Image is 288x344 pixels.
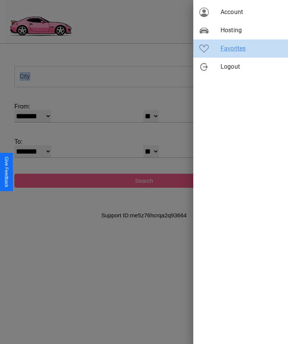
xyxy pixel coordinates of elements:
[221,26,282,35] span: Hosting
[193,39,288,58] div: Favorites
[193,21,288,39] div: Hosting
[221,44,282,53] span: Favorites
[193,58,288,76] div: Logout
[193,3,288,21] div: Account
[221,8,282,17] span: Account
[221,62,282,71] span: Logout
[4,157,9,187] div: Give Feedback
